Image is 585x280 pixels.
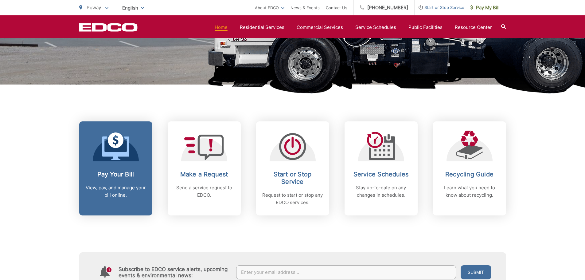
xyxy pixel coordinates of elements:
a: Pay Your Bill View, pay, and manage your bill online. [79,121,152,215]
a: Public Facilities [408,24,443,31]
h4: Subscribe to EDCO service alerts, upcoming events & environmental news: [119,266,230,278]
h2: Make a Request [174,171,235,178]
h2: Recycling Guide [439,171,500,178]
span: Poway [87,5,101,10]
p: View, pay, and manage your bill online. [85,184,146,199]
a: Contact Us [326,4,347,11]
a: Service Schedules [355,24,396,31]
h2: Start or Stop Service [262,171,323,185]
a: Commercial Services [297,24,343,31]
a: Service Schedules Stay up-to-date on any changes in schedules. [345,121,418,215]
p: Request to start or stop any EDCO services. [262,191,323,206]
p: Learn what you need to know about recycling. [439,184,500,199]
h2: Pay Your Bill [85,171,146,178]
a: Home [215,24,228,31]
a: EDCD logo. Return to the homepage. [79,23,138,32]
a: Residential Services [240,24,284,31]
span: Pay My Bill [470,4,500,11]
p: Stay up-to-date on any changes in schedules. [351,184,411,199]
a: News & Events [291,4,320,11]
span: English [118,2,149,13]
a: Resource Center [455,24,492,31]
input: Enter your email address... [236,265,456,279]
a: Make a Request Send a service request to EDCO. [168,121,241,215]
a: About EDCO [255,4,284,11]
h2: Service Schedules [351,171,411,178]
a: Recycling Guide Learn what you need to know about recycling. [433,121,506,215]
button: Submit [461,265,491,279]
p: Send a service request to EDCO. [174,184,235,199]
